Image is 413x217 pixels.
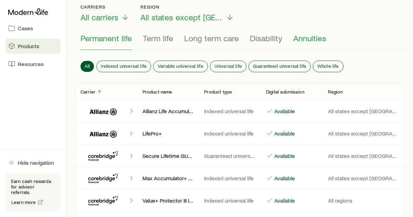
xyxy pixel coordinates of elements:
p: All states except [GEOGRAPHIC_DATA] [328,152,400,159]
span: Variable universal life [158,63,203,69]
button: Log in [3,48,21,56]
p: Available [273,175,295,182]
p: Value+ Protector III IUL ([DATE]) [142,197,193,204]
div: Hello! Please Log In [3,30,100,36]
button: CarriersAll carriers [81,4,129,22]
p: Product type [204,89,232,95]
p: LifePro+ [142,130,193,137]
a: Products [6,39,61,54]
p: Indexed universal life [204,108,255,115]
img: logo [3,3,50,11]
p: Region [140,4,234,10]
span: All [85,63,90,69]
span: All carriers [81,12,118,22]
p: Secure Lifetime GUL 3 [142,152,193,159]
button: Indexed universal life [97,61,151,72]
button: Variable universal life [153,61,208,72]
span: All states except [GEOGRAPHIC_DATA] [140,12,223,22]
span: Universal life [214,63,242,69]
p: Available [273,197,295,204]
p: Carriers [81,4,129,10]
p: Available [273,152,295,159]
span: Learn more [11,200,36,205]
p: Guaranteed universal life [204,152,255,159]
p: Max Accumulator+ III ([DATE]) [142,175,193,182]
div: Earn cash rewards for advisor referrals.Learn more [6,173,61,211]
button: All [81,61,94,72]
p: All states except [GEOGRAPHIC_DATA] [328,108,400,115]
p: Product name [142,89,172,95]
span: Products [18,43,39,50]
p: Available [273,108,295,115]
a: Resources [6,56,61,72]
p: Indexed universal life [204,175,255,182]
span: Permanent life [81,33,132,43]
span: Disability [250,33,282,43]
button: Guaranteed universal life [249,61,310,72]
p: All states except [GEOGRAPHIC_DATA] [328,130,400,137]
button: Universal life [210,61,246,72]
p: All regions [328,197,400,204]
p: Region [328,89,343,95]
span: Indexed universal life [101,63,147,69]
div: Product types [81,33,399,50]
p: Carrier [81,89,95,95]
div: You will be redirected to our universal log in page. [3,36,100,48]
span: Long term care [184,33,239,43]
p: Available [273,130,295,137]
button: Hide navigation [6,155,61,170]
p: Indexed universal life [204,197,255,204]
span: Annuities [293,33,326,43]
span: Guaranteed universal life [253,63,306,69]
span: Term life [143,33,173,43]
a: Log in [3,49,21,55]
button: RegionAll states except [GEOGRAPHIC_DATA] [140,4,234,22]
span: Resources [18,61,44,67]
p: All states except [GEOGRAPHIC_DATA] [328,175,400,182]
button: Whole life [313,61,343,72]
span: Hide navigation [18,159,54,166]
a: Cases [6,21,61,36]
p: Allianz Life Accumulator [142,108,193,115]
span: Whole life [317,63,339,69]
span: Cases [18,25,33,32]
p: Indexed universal life [204,130,255,137]
p: Earn cash rewards for advisor referrals. [11,178,55,195]
p: Digital submission [266,89,304,95]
